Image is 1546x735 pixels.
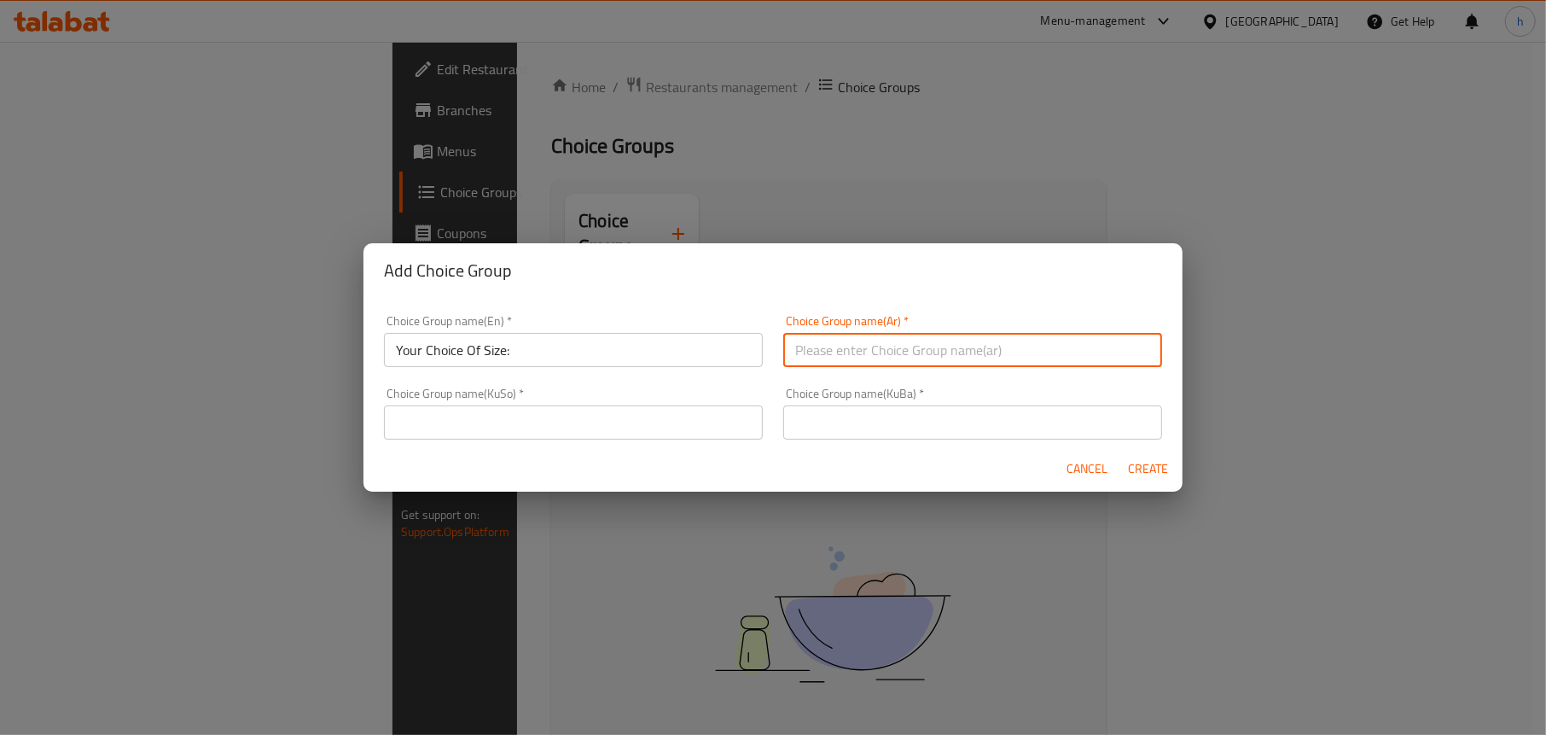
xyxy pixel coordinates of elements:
[384,405,763,440] input: Please enter Choice Group name(KuSo)
[384,333,763,367] input: Please enter Choice Group name(en)
[1060,453,1114,485] button: Cancel
[1121,453,1176,485] button: Create
[1128,458,1169,480] span: Create
[783,405,1162,440] input: Please enter Choice Group name(KuBa)
[783,333,1162,367] input: Please enter Choice Group name(ar)
[1067,458,1107,480] span: Cancel
[384,257,1162,284] h2: Add Choice Group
